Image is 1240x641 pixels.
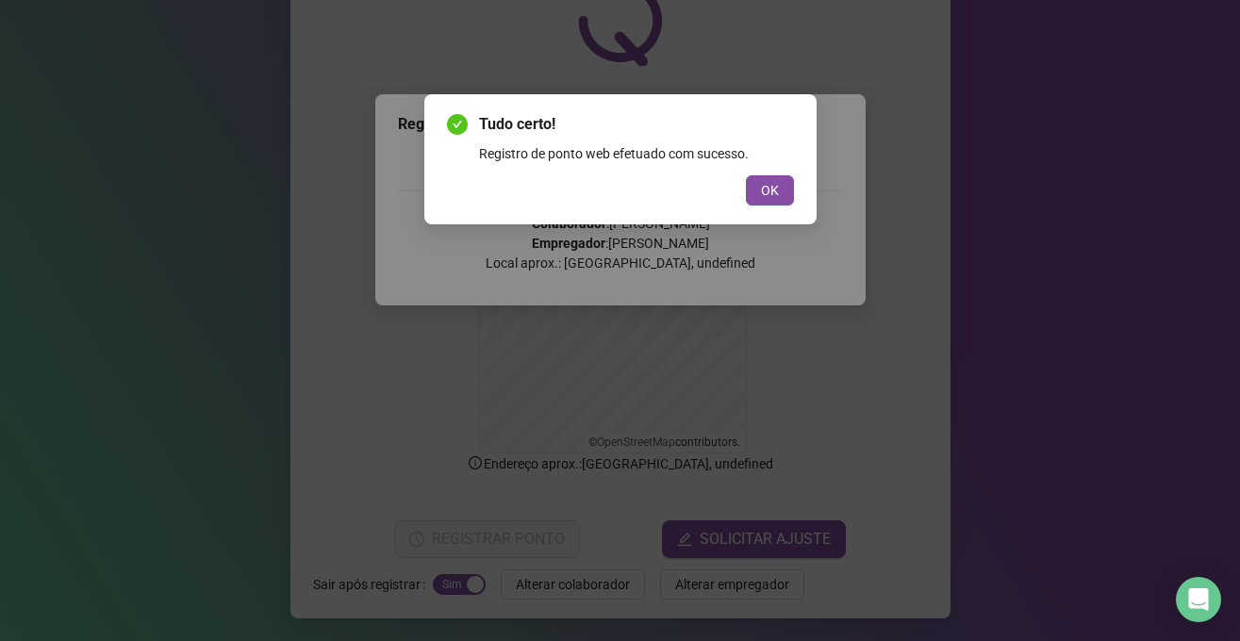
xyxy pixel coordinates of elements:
span: Tudo certo! [479,113,794,136]
span: OK [761,180,779,201]
button: OK [746,175,794,205]
span: check-circle [447,114,468,135]
div: Open Intercom Messenger [1176,577,1221,622]
div: Registro de ponto web efetuado com sucesso. [479,143,794,164]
